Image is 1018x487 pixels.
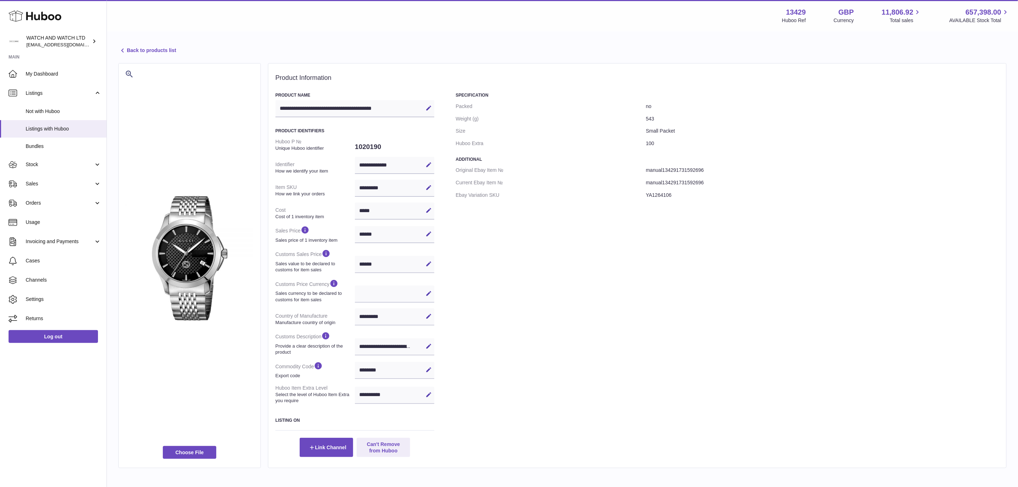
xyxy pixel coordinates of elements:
dd: 1020190 [355,139,434,154]
span: Listings with Huboo [26,125,101,132]
strong: Unique Huboo identifier [275,145,353,152]
h3: Specification [456,92,999,98]
dt: Huboo Item Extra Level [275,382,355,407]
span: Cases [26,257,101,264]
strong: Cost of 1 inventory item [275,214,353,220]
dt: Customs Price Currency [275,276,355,306]
span: Orders [26,200,94,206]
dt: Huboo P № [275,135,355,154]
dt: Current Ebay Item № [456,176,646,189]
span: Settings [26,296,101,303]
dt: Customs Sales Price [275,246,355,276]
dt: Size [456,125,646,137]
dt: Ebay Variation SKU [456,189,646,201]
span: Returns [26,315,101,322]
strong: Export code [275,373,353,379]
dd: manual134291731592696 [646,176,999,189]
strong: Sales currency to be declared to customs for item sales [275,290,353,303]
dt: Weight (g) [456,113,646,125]
dd: 543 [646,113,999,125]
strong: How we identify your item [275,168,353,174]
span: Sales [26,180,94,187]
div: Currency [834,17,854,24]
h3: Additional [456,157,999,162]
div: WATCH AND WATCH LTD [26,35,91,48]
span: Bundles [26,143,101,150]
a: Back to products list [118,46,176,55]
dt: Original Ebay Item № [456,164,646,176]
dd: 100 [646,137,999,150]
h3: Listing On [275,417,434,423]
span: Invoicing and Payments [26,238,94,245]
dt: Item SKU [275,181,355,200]
strong: Select the level of Huboo Item Extra you require [275,391,353,404]
h2: Product Information [275,74,999,82]
img: 1731592695.jpg [126,194,253,322]
span: Listings [26,90,94,97]
strong: GBP [838,7,854,17]
dt: Sales Price [275,222,355,246]
dt: Country of Manufacture [275,310,355,328]
strong: Provide a clear description of the product [275,343,353,355]
dt: Customs Description [275,328,355,358]
strong: Manufacture country of origin [275,319,353,326]
strong: Sales value to be declared to customs for item sales [275,261,353,273]
dt: Cost [275,204,355,222]
dt: Huboo Extra [456,137,646,150]
img: internalAdmin-13429@internal.huboo.com [9,36,19,47]
span: Total sales [890,17,921,24]
strong: How we link your orders [275,191,353,197]
span: Usage [26,219,101,226]
span: Stock [26,161,94,168]
h3: Product Name [275,92,434,98]
dd: Small Packet [646,125,999,137]
span: My Dashboard [26,71,101,77]
span: [EMAIL_ADDRESS][DOMAIN_NAME] [26,42,105,47]
dt: Commodity Code [275,358,355,382]
a: Log out [9,330,98,343]
span: Choose File [163,446,216,459]
h3: Product Identifiers [275,128,434,134]
div: Huboo Ref [782,17,806,24]
a: 11,806.92 Total sales [882,7,921,24]
dd: manual134291731592696 [646,164,999,176]
strong: Sales price of 1 inventory item [275,237,353,243]
span: AVAILABLE Stock Total [949,17,1009,24]
span: Not with Huboo [26,108,101,115]
span: Channels [26,277,101,283]
dd: no [646,100,999,113]
a: 657,398.00 AVAILABLE Stock Total [949,7,1009,24]
button: Can't Remove from Huboo [357,438,410,457]
dt: Identifier [275,158,355,177]
dd: YA1264106 [646,189,999,201]
span: 657,398.00 [966,7,1001,17]
strong: 13429 [786,7,806,17]
span: 11,806.92 [882,7,913,17]
button: Link Channel [300,438,353,457]
dt: Packed [456,100,646,113]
